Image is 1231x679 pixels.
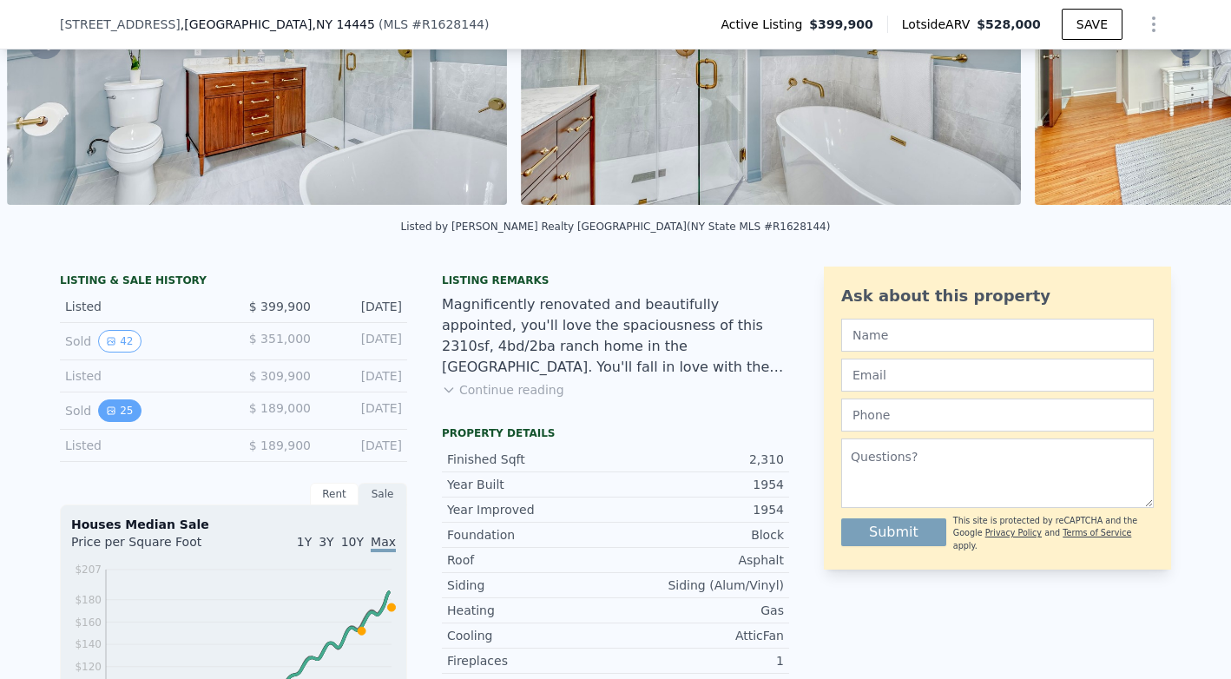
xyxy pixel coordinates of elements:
[297,535,312,549] span: 1Y
[249,401,311,415] span: $ 189,000
[75,594,102,606] tspan: $180
[841,359,1154,392] input: Email
[98,399,141,422] button: View historical data
[442,274,789,287] div: Listing remarks
[65,437,220,454] div: Listed
[615,602,784,619] div: Gas
[721,16,809,33] span: Active Listing
[249,332,311,346] span: $ 351,000
[977,17,1041,31] span: $528,000
[953,515,1154,552] div: This site is protected by reCAPTCHA and the Google and apply.
[65,298,220,315] div: Listed
[312,17,374,31] span: , NY 14445
[65,330,220,353] div: Sold
[379,16,490,33] div: ( )
[442,426,789,440] div: Property details
[319,535,333,549] span: 3Y
[615,501,784,518] div: 1954
[841,399,1154,432] input: Phone
[841,319,1154,352] input: Name
[841,518,946,546] button: Submit
[325,298,402,315] div: [DATE]
[71,533,234,561] div: Price per Square Foot
[325,330,402,353] div: [DATE]
[615,526,784,544] div: Block
[401,221,831,233] div: Listed by [PERSON_NAME] Realty [GEOGRAPHIC_DATA] (NY State MLS #R1628144)
[325,367,402,385] div: [DATE]
[325,437,402,454] div: [DATE]
[615,551,784,569] div: Asphalt
[310,483,359,505] div: Rent
[1062,9,1122,40] button: SAVE
[411,17,484,31] span: # R1628144
[447,577,615,594] div: Siding
[75,638,102,650] tspan: $140
[447,627,615,644] div: Cooling
[447,451,615,468] div: Finished Sqft
[442,294,789,378] div: Magnificently renovated and beautifully appointed, you'll love the spaciousness of this 2310sf, 4...
[249,300,311,313] span: $ 399,900
[383,17,408,31] span: MLS
[615,652,784,669] div: 1
[841,284,1154,308] div: Ask about this property
[65,367,220,385] div: Listed
[442,381,564,399] button: Continue reading
[65,399,220,422] div: Sold
[75,661,102,673] tspan: $120
[447,551,615,569] div: Roof
[615,476,784,493] div: 1954
[809,16,873,33] span: $399,900
[98,330,141,353] button: View historical data
[60,16,181,33] span: [STREET_ADDRESS]
[902,16,977,33] span: Lotside ARV
[71,516,396,533] div: Houses Median Sale
[75,564,102,576] tspan: $207
[615,451,784,468] div: 2,310
[615,627,784,644] div: AtticFan
[371,535,396,552] span: Max
[249,369,311,383] span: $ 309,900
[447,652,615,669] div: Fireplaces
[447,526,615,544] div: Foundation
[325,399,402,422] div: [DATE]
[359,483,407,505] div: Sale
[615,577,784,594] div: Siding (Alum/Vinyl)
[60,274,407,291] div: LISTING & SALE HISTORY
[447,476,615,493] div: Year Built
[181,16,375,33] span: , [GEOGRAPHIC_DATA]
[249,438,311,452] span: $ 189,900
[341,535,364,549] span: 10Y
[75,616,102,629] tspan: $160
[447,501,615,518] div: Year Improved
[1136,7,1171,42] button: Show Options
[1063,528,1131,537] a: Terms of Service
[985,528,1042,537] a: Privacy Policy
[447,602,615,619] div: Heating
